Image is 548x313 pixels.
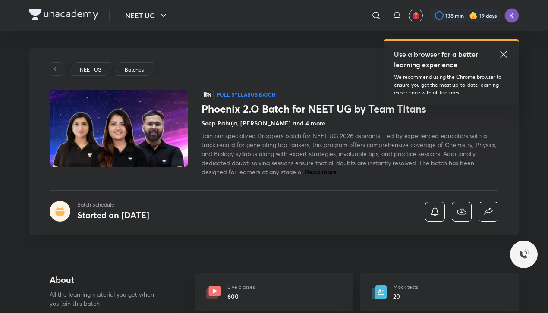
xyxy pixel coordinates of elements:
[217,91,276,98] p: Full Syllabus Batch
[412,12,420,19] img: avatar
[29,9,98,20] img: Company Logo
[409,9,423,22] button: avatar
[393,283,418,291] p: Mock tests
[202,119,325,128] h4: Seep Pahuja, [PERSON_NAME] and 4 more
[394,73,509,97] p: We recommend using the Chrome browser to ensure you get the most up-to-date learning experience w...
[77,201,149,209] p: Batch Schedule
[120,7,174,24] button: NEET UG
[48,89,189,168] img: Thumbnail
[50,273,167,286] h4: About
[79,66,103,74] a: NEET UG
[469,11,478,20] img: streak
[394,49,480,70] h5: Use a browser for a better learning experience
[305,168,337,176] span: Read more
[227,283,255,291] p: Live classes
[202,131,497,176] span: Join our specialized Droppers batch for NEET UG 2026 aspirants. Led by experienced educators with...
[504,8,519,23] img: Koyna Rana
[29,9,98,22] a: Company Logo
[123,66,145,74] a: Batches
[80,66,101,74] p: NEET UG
[77,209,149,221] h4: Started on [DATE]
[202,90,214,99] span: हिN
[227,292,255,301] h6: 600
[50,290,161,308] p: All the learning material you get when you join this batch
[202,103,498,115] h1: Phoenix 2.O Batch for NEET UG by Team Titans
[519,249,529,260] img: ttu
[393,292,418,301] h6: 20
[125,66,144,74] p: Batches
